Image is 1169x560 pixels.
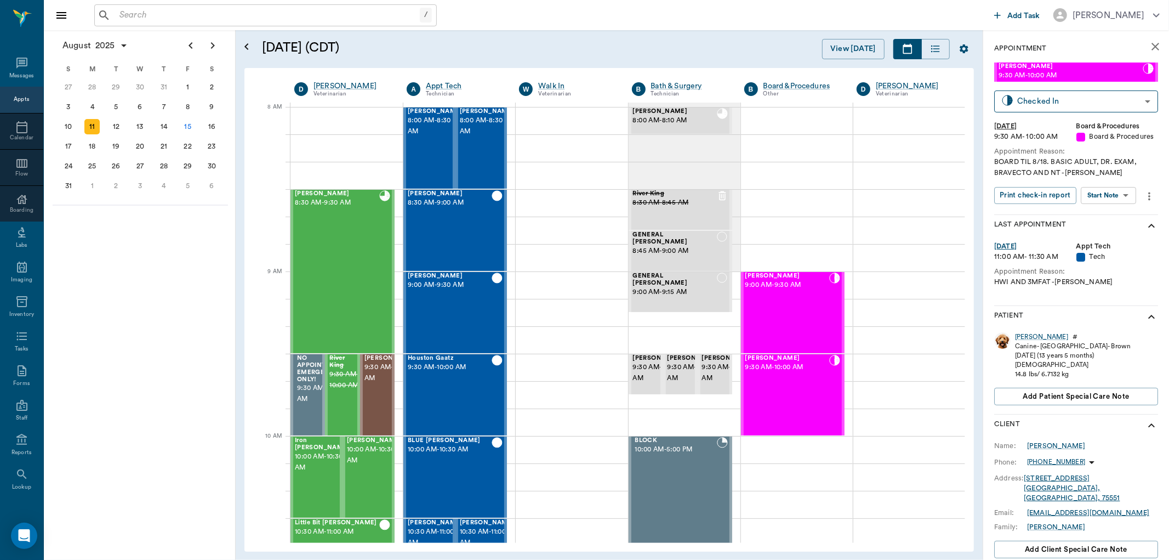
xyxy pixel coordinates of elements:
div: Friday, August 1, 2025 [180,80,196,95]
span: 9:30 AM - 9:45 AM [702,362,757,384]
div: Friday, August 29, 2025 [180,159,196,174]
span: 10:30 AM - 11:00 AM [408,527,463,548]
div: B [632,82,646,96]
a: Board &Procedures [763,81,840,92]
a: [STREET_ADDRESS][GEOGRAPHIC_DATA], [GEOGRAPHIC_DATA], 75551 [1024,475,1120,502]
span: BLUE [PERSON_NAME] [408,437,492,444]
span: 9:30 AM - 10:00 AM [745,362,829,373]
span: 2025 [93,38,117,53]
span: 10:00 AM - 10:30 AM [295,451,350,473]
div: Friday, August 8, 2025 [180,99,196,115]
p: [PHONE_NUMBER] [1027,457,1085,467]
div: B [744,82,758,96]
span: 9:30 AM - 10:00 AM [999,70,1143,81]
div: [DATE] (13 years 5 months) [1015,351,1131,360]
button: Open calendar [240,26,253,68]
span: 9:30 AM - 10:00 AM [408,362,492,373]
div: / [420,8,432,22]
a: Appt Tech [426,81,503,92]
div: [PERSON_NAME] [1015,332,1068,342]
span: [PERSON_NAME] [999,63,1143,70]
span: [PERSON_NAME] [745,273,829,280]
div: [PERSON_NAME] [1073,9,1144,22]
div: Monday, August 25, 2025 [84,159,100,174]
div: Sunday, August 31, 2025 [61,178,76,194]
div: Monday, July 28, 2025 [84,80,100,95]
button: Add Task [990,5,1045,25]
div: Saturday, August 30, 2025 [204,159,219,174]
div: D [857,82,870,96]
div: # [1073,332,1077,342]
span: [PERSON_NAME] [633,108,717,115]
div: [PERSON_NAME] [1027,522,1085,532]
div: CHECKED_OUT, 10:00 AM - 10:30 AM [290,436,343,518]
span: 9:30 AM - 10:00 AM [329,369,359,391]
button: Add patient Special Care Note [994,388,1158,405]
div: CHECKED_OUT, 8:00 AM - 8:30 AM [455,107,507,189]
p: Patient [994,310,1023,324]
div: Sunday, August 24, 2025 [61,159,76,174]
div: 8 AM [253,101,282,129]
div: NOT_CONFIRMED, 8:45 AM - 9:00 AM [629,230,732,271]
span: Iron [PERSON_NAME] [295,437,350,451]
div: Thursday, July 31, 2025 [156,80,172,95]
div: Wednesday, August 20, 2025 [133,139,148,154]
div: F [176,61,200,77]
span: [PERSON_NAME] [460,108,515,115]
div: Saturday, September 6, 2025 [204,178,219,194]
div: Sunday, August 10, 2025 [61,119,76,134]
a: [PERSON_NAME] [313,81,390,92]
div: Wednesday, August 6, 2025 [133,99,148,115]
div: READY_TO_CHECKOUT, 9:30 AM - 9:45 AM [629,354,663,395]
div: Today, Friday, August 15, 2025 [180,119,196,134]
span: 8:45 AM - 9:00 AM [633,246,717,257]
div: CHECKED_IN, 9:30 AM - 10:00 AM [741,354,845,436]
div: Saturday, August 2, 2025 [204,80,219,95]
div: Veterinarian [538,89,615,99]
a: Bath & Surgery [651,81,728,92]
span: River King [633,190,717,197]
div: Board &Procedures [1076,121,1159,132]
div: Appointment Reason: [994,267,1158,277]
span: 9:00 AM - 9:30 AM [408,280,492,291]
span: 9:00 AM - 9:15 AM [633,287,717,298]
div: Thursday, August 14, 2025 [156,119,172,134]
a: [EMAIL_ADDRESS][DOMAIN_NAME] [1027,510,1149,516]
div: CANCELED, 9:30 AM - 10:00 AM [325,354,360,436]
span: 8:30 AM - 8:45 AM [633,197,717,208]
span: 8:30 AM - 9:30 AM [295,197,379,208]
button: close [1144,36,1166,58]
span: 10:00 AM - 10:30 AM [408,444,492,455]
div: CHECKED_OUT, 10:00 AM - 10:30 AM [403,436,507,518]
button: [PERSON_NAME] [1045,5,1168,25]
div: T [152,61,176,77]
span: 10:30 AM - 11:00 AM [295,527,379,538]
span: [PERSON_NAME] [460,519,515,527]
p: Appointment [994,43,1046,54]
svg: show more [1145,310,1158,324]
div: Family: [994,522,1027,532]
div: Canine - [GEOGRAPHIC_DATA] - Brown [1015,342,1131,351]
span: 8:30 AM - 9:00 AM [408,197,492,208]
div: CHECKED_OUT, 10:00 AM - 10:30 AM [343,436,395,518]
div: Monday, August 4, 2025 [84,99,100,115]
span: [PERSON_NAME] [633,355,688,362]
div: [PERSON_NAME] [876,81,953,92]
div: CANCELED, 8:30 AM - 8:45 AM [629,189,732,230]
div: NOT_CONFIRMED, 9:00 AM - 9:15 AM [629,271,732,313]
div: Start Note [1087,189,1119,202]
div: Thursday, August 28, 2025 [156,159,172,174]
div: Appointment Reason: [994,146,1158,157]
div: Sunday, July 27, 2025 [61,80,76,95]
p: Client [994,419,1020,432]
div: Sunday, August 3, 2025 [61,99,76,115]
div: Open Intercom Messenger [11,523,37,549]
span: 8:00 AM - 8:30 AM [408,115,463,137]
div: READY_TO_CHECKOUT, 8:30 AM - 9:30 AM [290,189,395,354]
div: Thursday, September 4, 2025 [156,178,172,194]
div: Appts [14,95,29,104]
div: Tuesday, August 26, 2025 [109,159,124,174]
span: [PERSON_NAME] [347,437,402,444]
span: 10:00 AM - 5:00 PM [635,444,717,455]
